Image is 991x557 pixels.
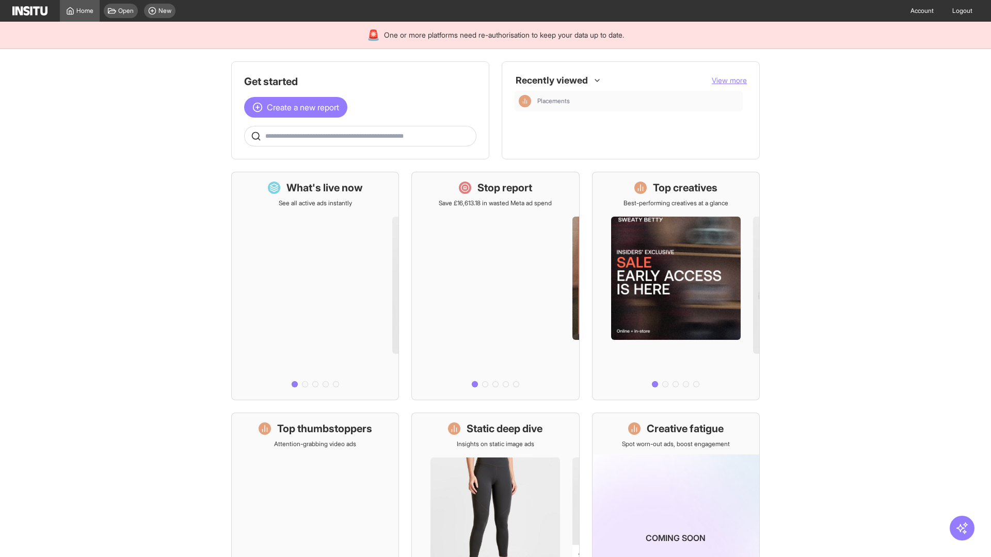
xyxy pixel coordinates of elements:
h1: Top thumbstoppers [277,421,372,436]
a: What's live nowSee all active ads instantly [231,172,399,400]
span: Home [76,7,93,15]
img: Logo [12,6,47,15]
span: Placements [537,97,739,105]
span: View more [712,76,747,85]
p: Attention-grabbing video ads [274,440,356,448]
span: One or more platforms need re-authorisation to keep your data up to date. [384,30,624,40]
h1: What's live now [286,181,363,195]
button: View more [712,75,747,86]
span: New [158,7,171,15]
h1: Top creatives [653,181,717,195]
p: Best-performing creatives at a glance [624,199,728,207]
h1: Get started [244,74,476,89]
p: See all active ads instantly [279,199,352,207]
p: Save £16,613.18 in wasted Meta ad spend [439,199,552,207]
div: 🚨 [367,28,380,42]
a: Stop reportSave £16,613.18 in wasted Meta ad spend [411,172,579,400]
span: Placements [537,97,570,105]
button: Create a new report [244,97,347,118]
div: Insights [519,95,531,107]
a: Top creativesBest-performing creatives at a glance [592,172,760,400]
p: Insights on static image ads [457,440,534,448]
h1: Stop report [477,181,532,195]
h1: Static deep dive [467,421,542,436]
span: Open [118,7,134,15]
span: Create a new report [267,101,339,113]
